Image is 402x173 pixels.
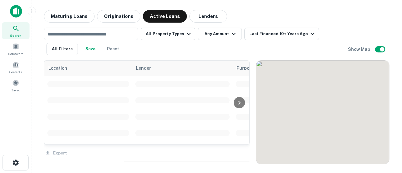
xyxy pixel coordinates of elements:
button: Maturing Loans [44,10,95,23]
img: capitalize-icon.png [10,5,22,18]
div: 0 0 [256,61,389,164]
button: Active Loans [143,10,187,23]
button: Last Financed 10+ Years Ago [244,28,319,40]
span: Saved [11,88,20,93]
button: Any Amount [198,28,242,40]
span: Contacts [9,69,22,74]
button: Lenders [189,10,227,23]
span: Borrowers [8,51,23,56]
a: Saved [2,77,30,94]
span: Location [48,64,75,72]
iframe: Chat Widget [371,103,402,133]
th: Location [44,61,132,76]
div: Last Financed 10+ Years Ago [249,30,316,38]
button: Originations [97,10,140,23]
a: Borrowers [2,41,30,57]
button: All Filters [46,43,78,55]
a: Search [2,22,30,39]
span: Search [10,33,21,38]
a: Contacts [2,59,30,76]
h6: Show Map [348,46,371,53]
button: All Property Types [141,28,195,40]
button: Save your search to get updates of matches that match your search criteria. [80,43,100,55]
th: Lender [132,61,233,76]
button: Reset [103,43,123,55]
span: Lender [136,64,151,72]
